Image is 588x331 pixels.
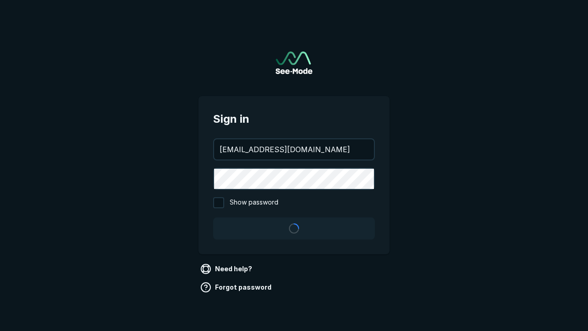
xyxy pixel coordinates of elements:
img: See-Mode Logo [276,51,312,74]
a: Go to sign in [276,51,312,74]
span: Sign in [213,111,375,127]
a: Need help? [198,262,256,276]
a: Forgot password [198,280,275,295]
input: your@email.com [214,139,374,160]
span: Show password [230,197,278,208]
